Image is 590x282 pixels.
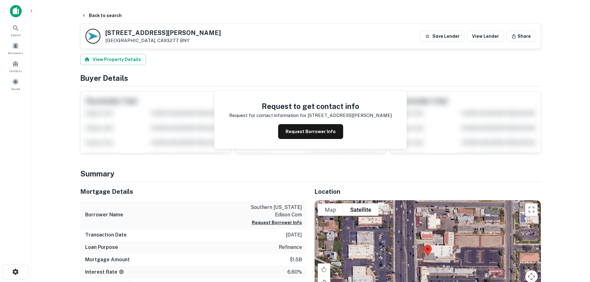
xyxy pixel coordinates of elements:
[10,5,22,17] img: capitalize-icon.png
[279,244,302,251] p: refinance
[559,232,590,262] iframe: Chat Widget
[8,50,23,55] span: Borrowers
[85,244,118,251] h6: Loan Purpose
[287,268,302,276] p: 6.60%
[80,54,146,65] button: View Property Details
[119,269,124,275] svg: The interest rates displayed on the website are for informational purposes only and may be report...
[246,204,302,219] p: southern [US_STATE] edison com
[9,68,22,73] span: Contacts
[2,76,29,93] a: Saved
[343,203,378,216] button: Show satellite imagery
[2,40,29,57] a: Borrowers
[85,231,127,239] h6: Transaction Date
[80,168,541,179] h4: Summary
[252,219,302,226] button: Request Borrower Info
[290,256,302,263] p: $1.5b
[318,263,330,276] button: Rotate map clockwise
[314,187,541,196] h5: Location
[11,86,20,91] span: Saved
[80,187,307,196] h5: Mortgage Details
[467,31,504,42] a: View Lender
[229,112,306,119] p: Request for contact information for
[11,33,21,37] span: Search
[85,211,123,219] h6: Borrower Name
[85,268,124,276] h6: Interest Rate
[420,31,465,42] button: Save Lender
[2,58,29,75] a: Contacts
[79,10,124,21] button: Back to search
[308,112,392,119] p: [STREET_ADDRESS][PERSON_NAME]
[506,31,536,42] button: Share
[2,22,29,39] a: Search
[105,30,221,36] h5: [STREET_ADDRESS][PERSON_NAME]
[278,124,343,139] button: Request Borrower Info
[318,203,343,216] button: Show street map
[525,203,538,216] button: Toggle fullscreen view
[80,72,541,84] h4: Buyer Details
[105,38,221,43] p: [GEOGRAPHIC_DATA], CA93277
[85,256,130,263] h6: Mortgage Amount
[286,231,302,239] p: [DATE]
[180,38,190,43] a: BNY
[229,101,392,112] h4: Request to get contact info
